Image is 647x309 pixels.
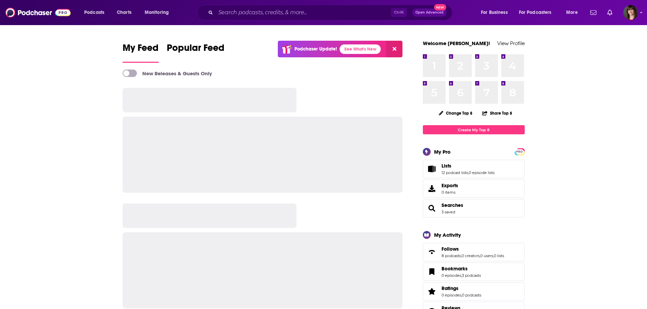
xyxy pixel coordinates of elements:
[588,7,599,18] a: Show notifications dropdown
[167,42,224,63] a: Popular Feed
[494,253,504,258] a: 0 lists
[623,5,638,20] button: Show profile menu
[434,149,451,155] div: My Pro
[423,40,490,46] a: Welcome [PERSON_NAME]!
[117,8,131,17] span: Charts
[462,253,480,258] a: 0 creators
[423,282,525,301] span: Ratings
[482,107,513,120] button: Share Top 8
[442,202,463,208] a: Searches
[480,253,493,258] a: 0 users
[425,184,439,193] span: Exports
[425,164,439,174] a: Lists
[461,293,462,297] span: ,
[412,8,447,17] button: Open AdvancedNew
[480,253,480,258] span: ,
[216,7,391,18] input: Search podcasts, credits, & more...
[423,179,525,198] a: Exports
[123,42,159,58] span: My Feed
[442,170,468,175] a: 12 podcast lists
[425,287,439,296] a: Ratings
[561,7,586,18] button: open menu
[434,232,461,238] div: My Activity
[415,11,444,14] span: Open Advanced
[461,273,462,278] span: ,
[442,163,495,169] a: Lists
[476,7,516,18] button: open menu
[391,8,407,17] span: Ctrl K
[167,42,224,58] span: Popular Feed
[442,246,504,252] a: Follows
[462,273,481,278] a: 3 podcasts
[605,7,615,18] a: Show notifications dropdown
[425,247,439,257] a: Follows
[481,8,508,17] span: For Business
[442,273,461,278] a: 0 episodes
[462,293,481,297] a: 0 podcasts
[423,243,525,261] span: Follows
[442,163,451,169] span: Lists
[442,285,459,291] span: Ratings
[442,182,458,189] span: Exports
[442,190,458,195] span: 0 items
[84,8,104,17] span: Podcasts
[79,7,113,18] button: open menu
[519,8,552,17] span: For Podcasters
[423,125,525,134] a: Create My Top 8
[294,46,337,52] p: Podchaser Update!
[423,160,525,178] span: Lists
[515,7,561,18] button: open menu
[434,4,446,11] span: New
[340,44,381,54] a: See What's New
[469,170,495,175] a: 0 episode lists
[442,246,459,252] span: Follows
[442,210,455,214] a: 3 saved
[442,266,481,272] a: Bookmarks
[566,8,578,17] span: More
[442,285,481,291] a: Ratings
[123,70,212,77] a: New Releases & Guests Only
[623,5,638,20] span: Logged in as AKChaney
[140,7,178,18] button: open menu
[425,204,439,213] a: Searches
[203,5,459,20] div: Search podcasts, credits, & more...
[425,267,439,276] a: Bookmarks
[442,253,461,258] a: 8 podcasts
[623,5,638,20] img: User Profile
[468,170,469,175] span: ,
[442,266,468,272] span: Bookmarks
[423,199,525,217] span: Searches
[123,42,159,63] a: My Feed
[112,7,136,18] a: Charts
[5,6,71,19] img: Podchaser - Follow, Share and Rate Podcasts
[493,253,494,258] span: ,
[435,109,477,117] button: Change Top 8
[423,263,525,281] span: Bookmarks
[516,149,524,154] a: PRO
[497,40,525,46] a: View Profile
[442,293,461,297] a: 0 episodes
[145,8,169,17] span: Monitoring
